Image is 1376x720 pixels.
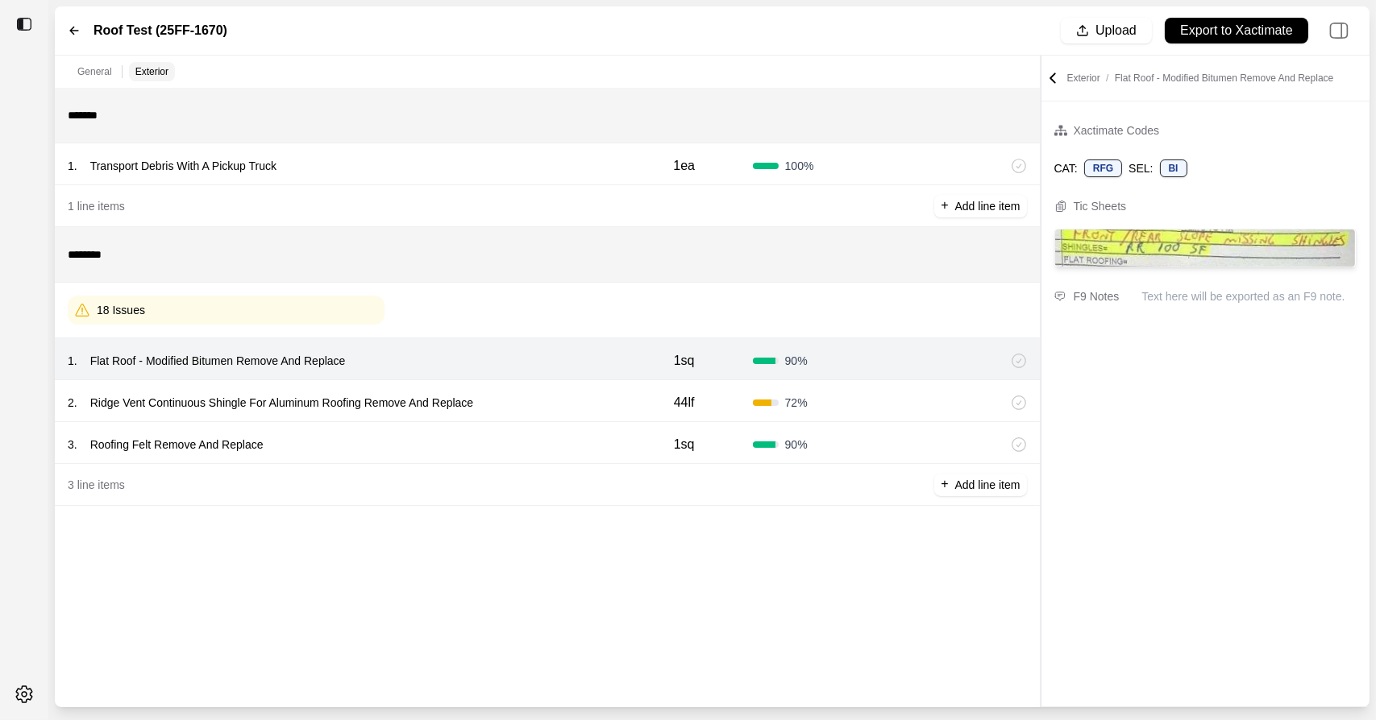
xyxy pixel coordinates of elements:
[785,158,814,174] span: 100 %
[934,195,1026,217] button: +Add line item
[1074,121,1160,140] div: Xactimate Codes
[941,475,948,494] p: +
[68,198,125,214] p: 1 line items
[955,198,1021,214] p: Add line item
[1165,18,1308,43] button: Export to Xactimate
[785,437,808,453] span: 90 %
[84,433,270,456] p: Roofing Felt Remove And Replace
[941,197,948,215] p: +
[674,435,695,454] p: 1sq
[1321,13,1357,48] img: right-panel.svg
[1100,72,1115,84] span: /
[68,395,77,411] p: 2 .
[1160,159,1187,177] div: BI
[68,158,77,174] p: 1 .
[1074,287,1120,306] div: F9 Notes
[97,302,145,318] p: 18 Issues
[1055,230,1355,267] img: Cropped Image
[68,477,125,493] p: 3 line items
[16,16,32,32] img: toggle sidebar
[785,353,808,369] span: 90 %
[1054,292,1066,301] img: comment
[77,65,112,78] p: General
[673,156,695,176] p: 1ea
[1054,160,1078,176] p: CAT:
[1129,160,1153,176] p: SEL:
[135,65,168,78] p: Exterior
[1074,197,1127,216] div: Tic Sheets
[84,350,352,372] p: Flat Roof - Modified Bitumen Remove And Replace
[1180,22,1293,40] p: Export to Xactimate
[84,155,283,177] p: Transport Debris With A Pickup Truck
[68,437,77,453] p: 3 .
[1115,72,1333,84] span: Flat Roof - Modified Bitumen Remove And Replace
[674,351,695,370] p: 1sq
[1095,22,1137,40] p: Upload
[1067,72,1334,85] p: Exterior
[955,477,1021,493] p: Add line item
[1141,288,1357,304] p: Text here will be exported as an F9 note.
[934,474,1026,496] button: +Add line item
[1084,159,1122,177] div: RFG
[68,353,77,369] p: 1 .
[1061,18,1152,43] button: Upload
[84,391,480,414] p: Ridge Vent Continuous Shingle For Aluminum Roofing Remove And Replace
[94,21,227,40] label: Roof Test (25FF-1670)
[674,393,695,412] p: 44lf
[785,395,808,411] span: 72 %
